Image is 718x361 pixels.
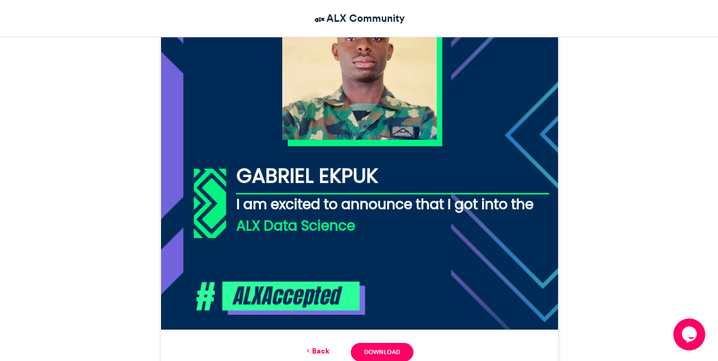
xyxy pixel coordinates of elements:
a: ALX Community [313,11,405,26]
a: Back [305,346,330,357]
img: ALX Community [313,13,326,26]
iframe: chat widget [673,318,707,350]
